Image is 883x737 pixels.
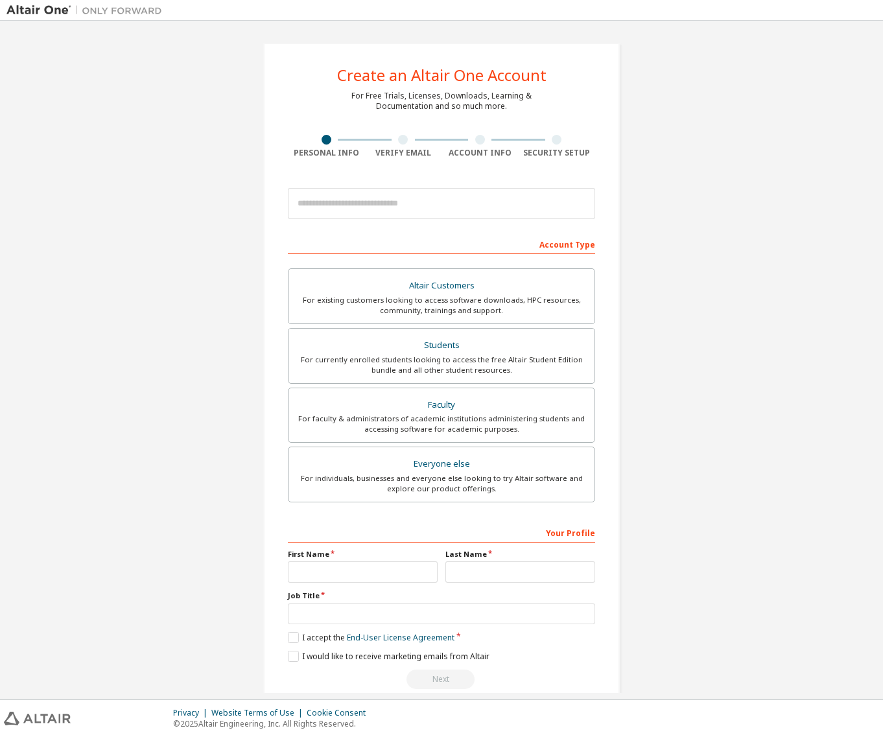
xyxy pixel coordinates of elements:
div: For currently enrolled students looking to access the free Altair Student Edition bundle and all ... [296,355,587,375]
div: Website Terms of Use [211,708,307,718]
label: I accept the [288,632,454,643]
a: End-User License Agreement [347,632,454,643]
div: Students [296,336,587,355]
div: For individuals, businesses and everyone else looking to try Altair software and explore our prod... [296,473,587,494]
div: Altair Customers [296,277,587,295]
label: Job Title [288,591,595,601]
div: Security Setup [519,148,596,158]
p: © 2025 Altair Engineering, Inc. All Rights Reserved. [173,718,373,729]
div: For existing customers looking to access software downloads, HPC resources, community, trainings ... [296,295,587,316]
div: Create an Altair One Account [337,67,547,83]
div: Account Info [442,148,519,158]
div: Your Profile [288,522,595,543]
img: altair_logo.svg [4,712,71,725]
label: I would like to receive marketing emails from Altair [288,651,489,662]
div: For faculty & administrators of academic institutions administering students and accessing softwa... [296,414,587,434]
div: Cookie Consent [307,708,373,718]
div: Privacy [173,708,211,718]
label: First Name [288,549,438,559]
div: Verify Email [365,148,442,158]
div: For Free Trials, Licenses, Downloads, Learning & Documentation and so much more. [351,91,532,111]
label: Last Name [445,549,595,559]
div: Read and acccept EULA to continue [288,670,595,689]
div: Account Type [288,233,595,254]
div: Personal Info [288,148,365,158]
div: Everyone else [296,455,587,473]
div: Faculty [296,396,587,414]
img: Altair One [6,4,169,17]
